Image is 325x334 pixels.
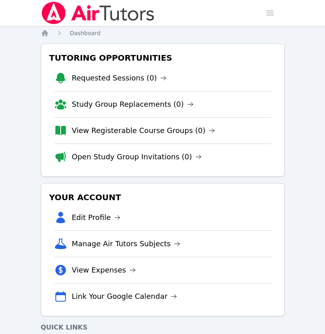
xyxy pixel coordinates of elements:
img: Air Tutors [41,2,155,24]
nav: Breadcrumb [41,29,285,37]
a: View Expenses [72,264,136,276]
span: Dashboard [70,30,101,36]
h3: Your Account [48,190,278,205]
a: Open Study Group Invitations (0) [72,151,202,163]
a: Link Your Google Calendar [72,291,177,302]
a: Study Group Replacements (0) [72,99,194,110]
a: View Registerable Course Groups (0) [72,125,215,136]
h3: Tutoring Opportunities [48,51,278,65]
a: Requested Sessions (0) [72,72,167,84]
a: Dashboard [70,29,101,37]
a: Manage Air Tutors Subjects [72,238,181,249]
h4: Quick Links [41,323,285,332]
a: Edit Profile [72,212,121,223]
